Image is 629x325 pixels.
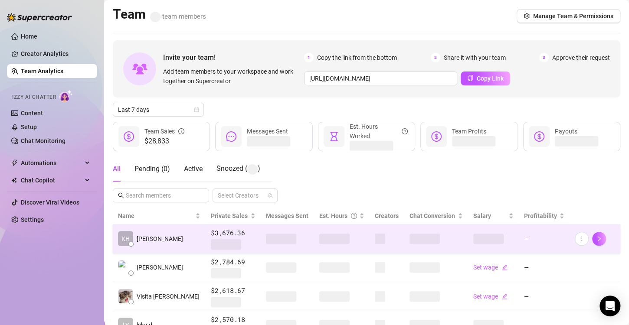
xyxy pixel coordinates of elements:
div: Open Intercom Messenger [600,296,620,316]
span: Chat Conversion [410,212,455,219]
span: edit [501,293,508,299]
a: Set wageedit [473,264,508,271]
span: question-circle [351,211,357,221]
span: calendar [194,107,199,112]
span: Payouts [555,128,577,135]
img: AI Chatter [59,90,73,102]
span: Active [184,165,203,173]
span: 3 [539,53,549,62]
img: Visita Renz Edw… [118,289,133,303]
input: Search members [126,191,197,200]
span: Snoozed ( ) [216,164,260,172]
span: Approve their request [552,53,610,62]
span: Copy the link from the bottom [317,53,397,62]
div: Est. Hours Worked [350,122,408,141]
span: Invite your team! [163,52,304,63]
span: thunderbolt [11,159,18,166]
span: Last 7 days [118,103,199,116]
span: 2 [431,53,440,62]
a: Home [21,33,37,40]
a: Setup [21,123,37,130]
div: Est. Hours [319,211,357,221]
span: copy [467,75,473,81]
span: $28,833 [144,136,184,146]
div: Pending ( 0 ) [134,164,170,174]
img: Paul James Sori… [118,260,133,275]
h2: Team [113,6,206,23]
span: Share it with your team [444,53,506,62]
a: Chat Monitoring [21,137,66,144]
div: All [113,164,121,174]
a: Set wageedit [473,293,508,300]
a: Creator Analytics [21,47,90,61]
img: Chat Copilot [11,177,17,183]
th: Creators [370,208,404,224]
span: $2,570.18 [211,315,255,325]
td: — [519,224,570,253]
span: Add team members to your workspace and work together on Supercreator. [163,67,301,86]
span: Automations [21,156,82,170]
span: Messages Sent [266,212,308,219]
a: Discover Viral Videos [21,199,79,206]
span: $2,618.67 [211,286,255,296]
span: KH [121,234,130,244]
span: hourglass [329,131,339,142]
span: dollar-circle [124,131,134,142]
span: search [118,192,124,198]
td: — [519,253,570,283]
span: question-circle [402,122,408,141]
span: [PERSON_NAME] [137,234,183,244]
button: Copy Link [461,71,510,85]
span: Profitability [524,212,557,219]
span: Team Profits [452,128,486,135]
span: Messages Sent [247,128,288,135]
span: Visita [PERSON_NAME] [137,292,200,301]
button: Manage Team & Permissions [517,9,620,23]
span: Private Sales [211,212,248,219]
span: Name [118,211,193,221]
a: Content [21,110,43,117]
div: Team Sales [144,127,184,136]
span: info-circle [178,127,184,136]
img: logo-BBDzfeDw.svg [7,13,72,22]
span: Copy Link [477,75,504,82]
td: — [519,282,570,311]
span: Chat Copilot [21,173,82,187]
a: Settings [21,216,44,223]
span: $2,784.69 [211,257,255,267]
span: [PERSON_NAME] [137,263,183,272]
a: Team Analytics [21,68,63,75]
span: more [579,236,585,242]
th: Name [113,208,206,224]
span: Izzy AI Chatter [12,93,56,101]
span: team [268,193,273,198]
span: Salary [473,212,491,219]
span: $3,676.36 [211,228,255,238]
span: setting [524,13,530,19]
span: Manage Team & Permissions [533,13,613,19]
span: dollar-circle [534,131,544,142]
span: dollar-circle [431,131,442,142]
span: team members [150,13,206,20]
span: edit [501,264,508,270]
span: message [226,131,236,142]
span: 1 [304,53,314,62]
span: right [596,236,602,242]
